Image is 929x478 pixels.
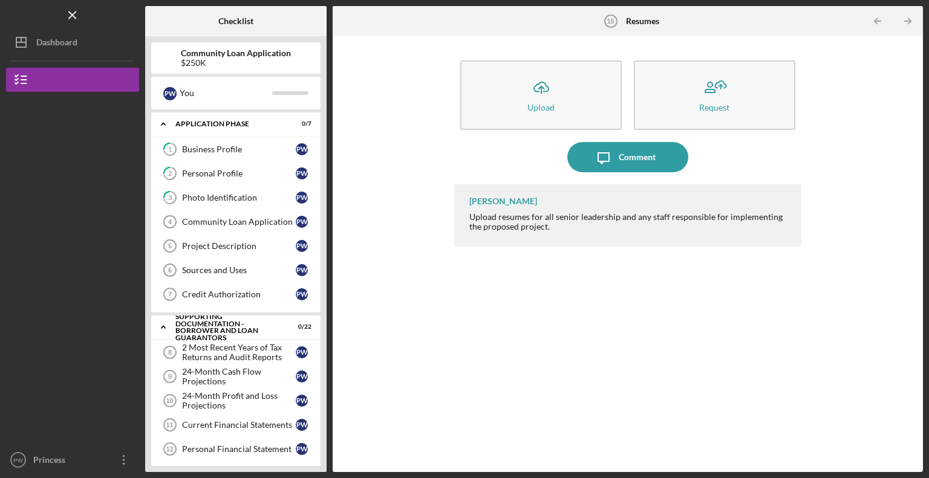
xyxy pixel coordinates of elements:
a: 1Business ProfilePW [157,137,315,161]
a: 11Current Financial StatementsPW [157,413,315,437]
div: P W [296,370,308,383]
a: 1024-Month Profit and Loss ProjectionsPW [157,389,315,413]
a: 6Sources and UsesPW [157,258,315,282]
tspan: 1 [168,146,172,153]
div: Photo Identification [182,193,296,202]
a: 12Personal Financial StatementPW [157,437,315,461]
div: Application Phase [175,120,281,128]
div: 24-Month Cash Flow Projections [182,367,296,386]
button: Comment [567,142,688,172]
tspan: 11 [166,421,173,428]
div: P W [296,240,308,252]
a: 2Personal ProfilePW [157,161,315,186]
tspan: 2 [168,170,172,178]
div: P W [296,216,308,228]
div: $250K [181,58,291,68]
text: PW [13,457,23,463]
div: Personal Financial Statement [182,444,296,454]
div: Upload resumes for all senior leadership and any staff responsible for implementing the proposed ... [469,212,789,231]
div: P W [296,143,308,155]
div: Dashboard [36,30,77,57]
div: P W [296,288,308,300]
div: P W [296,264,308,276]
div: Personal Profile [182,169,296,178]
div: Supporting Documentation - Borrower and Loan Guarantors [175,313,281,341]
b: Community Loan Application [181,48,291,58]
tspan: 6 [168,266,172,274]
div: 0 / 7 [290,120,311,128]
div: Current Financial Statements [182,420,296,430]
button: Upload [460,60,622,130]
b: Resumes [626,16,659,26]
div: Comment [619,142,656,172]
div: Request [699,103,729,112]
div: 2 Most Recent Years of Tax Returns and Audit Reports [182,343,296,362]
div: P W [163,87,177,100]
tspan: 10 [166,397,173,404]
tspan: 5 [168,242,172,250]
tspan: 3 [168,194,172,202]
tspan: 7 [168,291,172,298]
a: 7Credit AuthorizationPW [157,282,315,306]
div: You [180,83,272,103]
div: P W [296,395,308,407]
a: 5Project DescriptionPW [157,234,315,258]
div: Upload [527,103,555,112]
div: 0 / 22 [290,323,311,331]
button: PWPrincess [PERSON_NAME] [6,448,139,472]
div: P W [296,167,308,179]
tspan: 8 [168,349,172,356]
button: Dashboard [6,30,139,54]
div: 24-Month Profit and Loss Projections [182,391,296,410]
tspan: 4 [168,218,172,225]
a: 82 Most Recent Years of Tax Returns and Audit ReportsPW [157,340,315,364]
div: P W [296,192,308,204]
div: Credit Authorization [182,289,296,299]
div: P W [296,419,308,431]
div: [PERSON_NAME] [469,196,537,206]
div: P W [296,443,308,455]
div: Sources and Uses [182,265,296,275]
tspan: 15 [607,18,614,25]
div: Community Loan Application [182,217,296,227]
div: Business Profile [182,144,296,154]
tspan: 9 [168,373,172,380]
a: 4Community Loan ApplicationPW [157,210,315,234]
b: Checklist [218,16,253,26]
a: 3Photo IdentificationPW [157,186,315,210]
div: Project Description [182,241,296,251]
a: 924-Month Cash Flow ProjectionsPW [157,364,315,389]
div: P W [296,346,308,358]
tspan: 12 [166,445,173,453]
button: Request [634,60,795,130]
